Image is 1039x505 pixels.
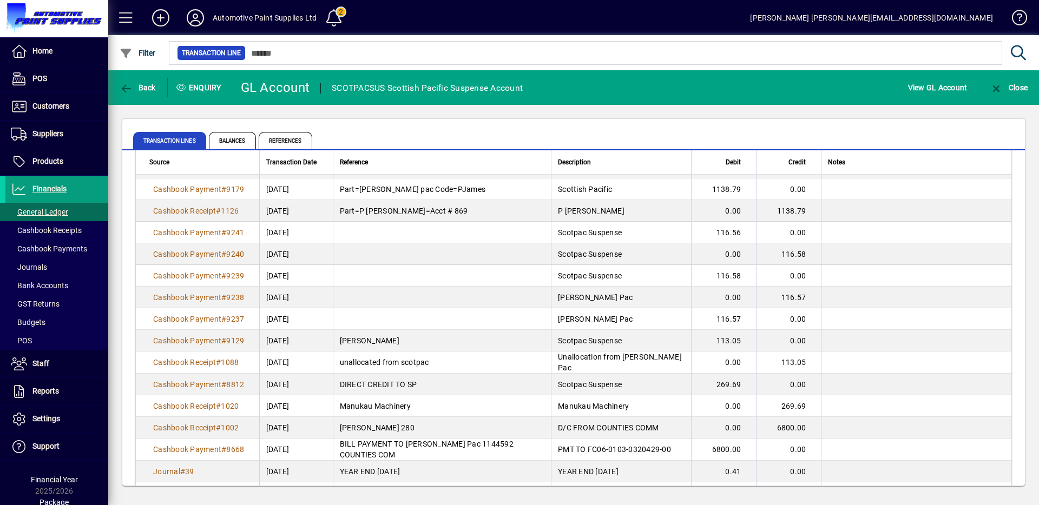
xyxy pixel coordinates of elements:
span: Unallocation from [PERSON_NAME] Pac [558,353,682,372]
span: [DATE] [266,184,290,195]
span: Reference [340,156,368,168]
span: Cashbook Payment [153,271,221,280]
span: General Ledger [11,208,68,216]
a: Cashbook Payment#9237 [149,313,248,325]
span: 8668 [226,445,244,454]
span: [PERSON_NAME] [340,336,399,345]
div: Description [558,156,685,168]
span: Financial Year [31,475,78,484]
span: Cashbook Receipt [153,402,216,410]
a: Cashbook Payment#8668 [149,443,248,455]
span: DIRECT CREDIT TO SP [340,380,417,389]
td: 0.00 [691,482,756,504]
a: Customers [5,93,108,120]
a: Cashbook Payments [5,240,108,258]
td: 0.00 [756,222,821,243]
span: # [216,423,221,432]
span: Transaction Line [182,48,241,58]
span: Scotpac Suspense [558,228,622,237]
span: unallocated from scotpac [340,358,429,367]
span: # [216,207,221,215]
span: 1002 [221,423,239,432]
span: Reports [32,387,59,395]
span: # [221,228,226,237]
a: Journal#39 [149,466,198,477]
span: BILL PAYMENT TO [PERSON_NAME] Pac 1144592 COUNTIES COM [340,440,514,459]
span: 9179 [226,185,244,194]
a: Knowledge Base [1004,2,1025,37]
span: [DATE] [266,466,290,477]
span: Balances [209,132,256,149]
span: Cashbook Payment [153,336,221,345]
span: Financials [32,184,67,193]
span: 1126 [221,207,239,215]
span: Support [32,442,60,450]
td: 0.00 [756,438,821,461]
a: Cashbook Receipt#1002 [149,422,242,434]
span: Staff [32,359,49,368]
td: 0.00 [691,351,756,374]
span: [DATE] [266,335,290,346]
div: SCOTPACSUS Scottish Pacific Suspense Account [332,79,523,97]
span: D/C FROM COUNTIES COMM [558,423,659,432]
span: # [221,250,226,258]
td: 2015.96 [756,482,821,504]
div: Notes [828,156,998,168]
span: Suppliers [32,129,63,138]
td: 0.00 [691,417,756,438]
span: [DATE] [266,422,290,433]
span: Part=P [PERSON_NAME]=Acct # 869 [340,207,468,215]
span: POS [32,74,47,83]
span: Scotpac Suspense [558,271,622,280]
td: 0.00 [691,287,756,308]
a: Reports [5,378,108,405]
span: Cashbook Payment [153,380,221,389]
td: 116.57 [756,287,821,308]
span: Transaction Date [266,156,317,168]
span: Home [32,46,52,55]
a: Cashbook Receipt#1126 [149,205,242,217]
span: # [221,336,226,345]
span: View GL Account [908,79,968,96]
span: 39 [185,467,194,476]
a: Settings [5,406,108,433]
button: Close [987,78,1030,97]
span: # [221,315,226,323]
a: Budgets [5,313,108,331]
td: 116.58 [756,243,821,265]
div: Enquiry [168,79,233,96]
td: 6800.00 [691,438,756,461]
span: [DATE] [266,227,290,238]
button: View GL Account [905,78,970,97]
span: [DATE] [266,292,290,303]
a: Products [5,148,108,175]
a: Cashbook Payment#8812 [149,378,248,390]
app-page-header-button: Close enquiry [978,78,1039,97]
span: Cashbook Payment [153,185,221,194]
span: Filter [120,49,156,57]
a: Cashbook Receipts [5,221,108,240]
div: GL Account [241,79,310,96]
div: Debit [698,156,751,168]
span: # [221,185,226,194]
td: 0.00 [756,330,821,351]
td: 0.00 [691,200,756,222]
span: 1088 [221,358,239,367]
span: Scottish Pacific [558,185,612,194]
a: Cashbook Payment#9179 [149,183,248,195]
span: # [221,445,226,454]
span: Settings [32,414,60,423]
td: 0.00 [756,178,821,200]
a: POS [5,65,108,92]
span: 9241 [226,228,244,237]
span: # [216,358,221,367]
a: Cashbook Payment#9241 [149,227,248,238]
span: Notes [828,156,845,168]
span: 1020 [221,402,239,410]
span: [DATE] [266,205,290,216]
span: # [180,467,185,476]
span: Cashbook Receipt [153,423,216,432]
span: 9237 [226,315,244,323]
td: 113.05 [756,351,821,374]
a: Suppliers [5,121,108,148]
